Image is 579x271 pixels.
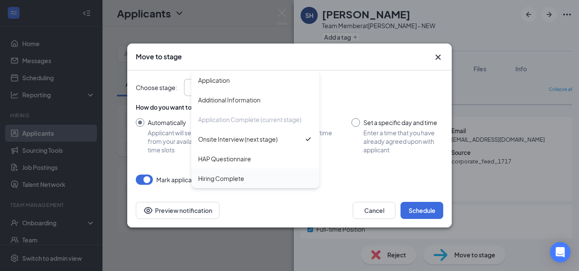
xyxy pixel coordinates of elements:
[550,242,570,262] div: Open Intercom Messenger
[198,174,244,183] div: Hiring Complete
[136,103,443,111] div: How do you want to schedule time with the applicant?
[198,95,260,105] div: Additional Information
[433,52,443,62] button: Close
[198,115,301,124] div: Application Complete (current stage)
[136,52,182,61] h3: Move to stage
[198,76,230,85] div: Application
[136,202,219,219] button: Preview notificationEye
[198,134,278,144] div: Onsite Interview (next stage)
[401,202,443,219] button: Schedule
[136,83,177,92] span: Choose stage :
[433,52,443,62] svg: Cross
[304,135,313,143] svg: Checkmark
[353,202,395,219] button: Cancel
[143,205,153,216] svg: Eye
[198,154,251,163] div: HAP Questionnaire
[156,175,316,185] span: Mark applicant(s) as Completed for Application Complete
